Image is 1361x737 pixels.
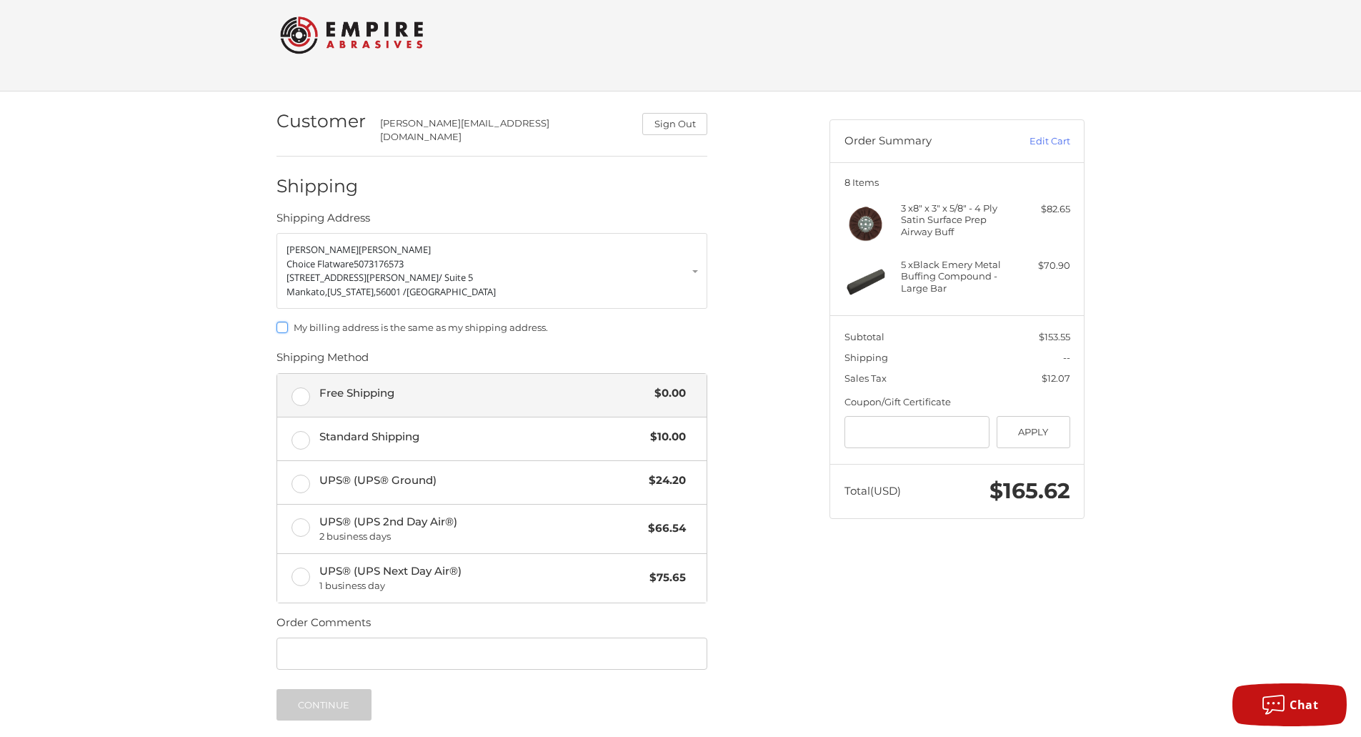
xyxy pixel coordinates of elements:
button: Continue [276,689,372,721]
div: Coupon/Gift Certificate [844,395,1070,410]
span: UPS® (UPS 2nd Day Air®) [319,514,642,544]
span: / Suite 5 [439,271,473,284]
button: Sign Out [642,113,707,135]
legend: Order Comments [276,615,371,638]
h3: Order Summary [844,134,998,149]
span: [PERSON_NAME] [359,243,431,256]
span: UPS® (UPS Next Day Air®) [319,563,643,593]
span: 56001 / [376,285,407,298]
span: Sales Tax [844,372,887,384]
span: Shipping [844,352,888,363]
a: Edit Cart [998,134,1070,149]
span: -- [1063,352,1070,363]
span: 5073176573 [354,257,404,270]
img: Empire Abrasives [280,7,423,63]
div: [PERSON_NAME][EMAIL_ADDRESS][DOMAIN_NAME] [380,117,629,144]
span: UPS® (UPS® Ground) [319,473,642,489]
span: $0.00 [647,385,686,402]
span: 1 business day [319,579,643,593]
legend: Shipping Address [276,210,370,233]
span: [STREET_ADDRESS][PERSON_NAME] [286,271,439,284]
button: Chat [1232,683,1347,726]
h2: Shipping [276,175,360,197]
legend: Shipping Method [276,350,369,372]
span: $153.55 [1039,331,1070,342]
input: Gift Certificate or Coupon Code [844,416,990,448]
span: Free Shipping [319,385,648,402]
h3: 8 Items [844,177,1070,188]
span: Chat [1290,697,1318,713]
a: Enter or select a different address [276,233,707,309]
h4: 3 x 8" x 3" x 5/8" - 4 Ply Satin Surface Prep Airway Buff [901,202,1010,237]
span: $12.07 [1042,372,1070,384]
div: $82.65 [1014,202,1070,217]
button: Apply [997,416,1070,448]
span: $66.54 [641,520,686,537]
label: My billing address is the same as my shipping address. [276,322,707,333]
span: Choice Flatware [286,257,354,270]
h2: Customer [276,110,366,132]
span: $10.00 [643,429,686,445]
h4: 5 x Black Emery Metal Buffing Compound - Large Bar [901,259,1010,294]
span: $75.65 [642,570,686,586]
span: Standard Shipping [319,429,644,445]
span: [PERSON_NAME] [286,243,359,256]
span: Mankato, [286,285,327,298]
span: [GEOGRAPHIC_DATA] [407,285,496,298]
span: $165.62 [989,478,1070,504]
span: $24.20 [642,473,686,489]
span: [US_STATE], [327,285,376,298]
span: Total (USD) [844,484,901,498]
span: 2 business days [319,530,642,544]
div: $70.90 [1014,259,1070,273]
span: Subtotal [844,331,884,342]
